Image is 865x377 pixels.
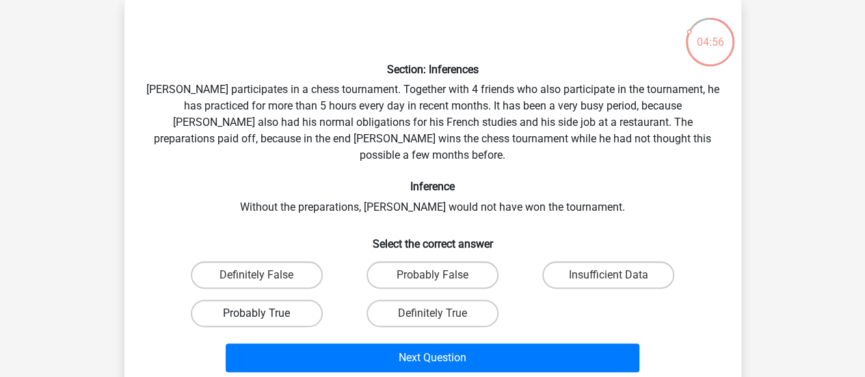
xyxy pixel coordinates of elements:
button: Next Question [226,343,639,372]
label: Probably False [367,261,498,289]
h6: Inference [146,180,719,193]
label: Insufficient Data [542,261,674,289]
h6: Select the correct answer [146,226,719,250]
label: Definitely False [191,261,323,289]
div: 04:56 [684,16,736,51]
label: Probably True [191,300,323,327]
label: Definitely True [367,300,498,327]
h6: Section: Inferences [146,63,719,76]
